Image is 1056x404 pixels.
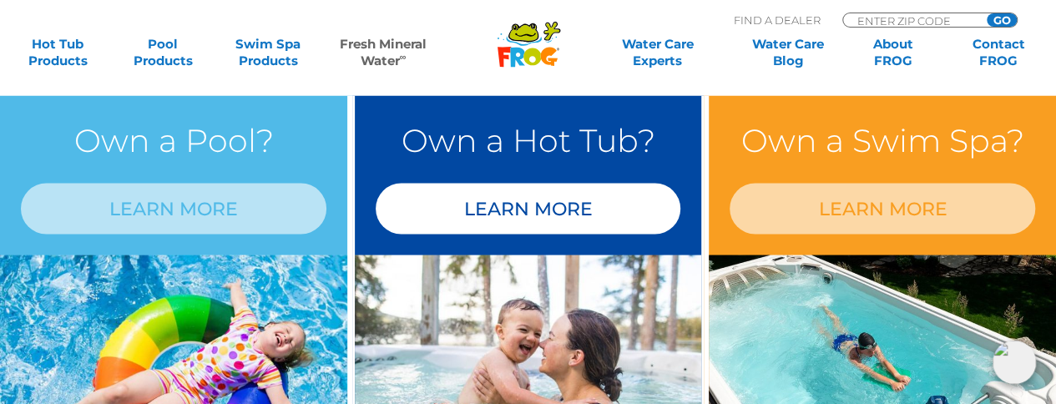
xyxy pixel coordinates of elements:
[987,13,1017,27] input: GO
[21,116,326,166] h3: Own a Pool?
[122,36,204,69] a: PoolProducts
[730,183,1035,234] a: LEARN MORE
[227,36,309,69] a: Swim SpaProducts
[376,116,681,166] h3: Own a Hot Tub?
[17,36,99,69] a: Hot TubProducts
[856,13,968,28] input: Zip Code Form
[957,36,1039,69] a: ContactFROG
[747,36,829,69] a: Water CareBlog
[400,51,407,63] sup: ∞
[591,36,724,69] a: Water CareExperts
[21,183,326,234] a: LEARN MORE
[734,13,821,28] p: Find A Dealer
[376,183,681,234] a: LEARN MORE
[730,116,1035,166] h3: Own a Swim Spa?
[332,36,435,69] a: Fresh MineralWater∞
[852,36,934,69] a: AboutFROG
[993,341,1036,384] img: openIcon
